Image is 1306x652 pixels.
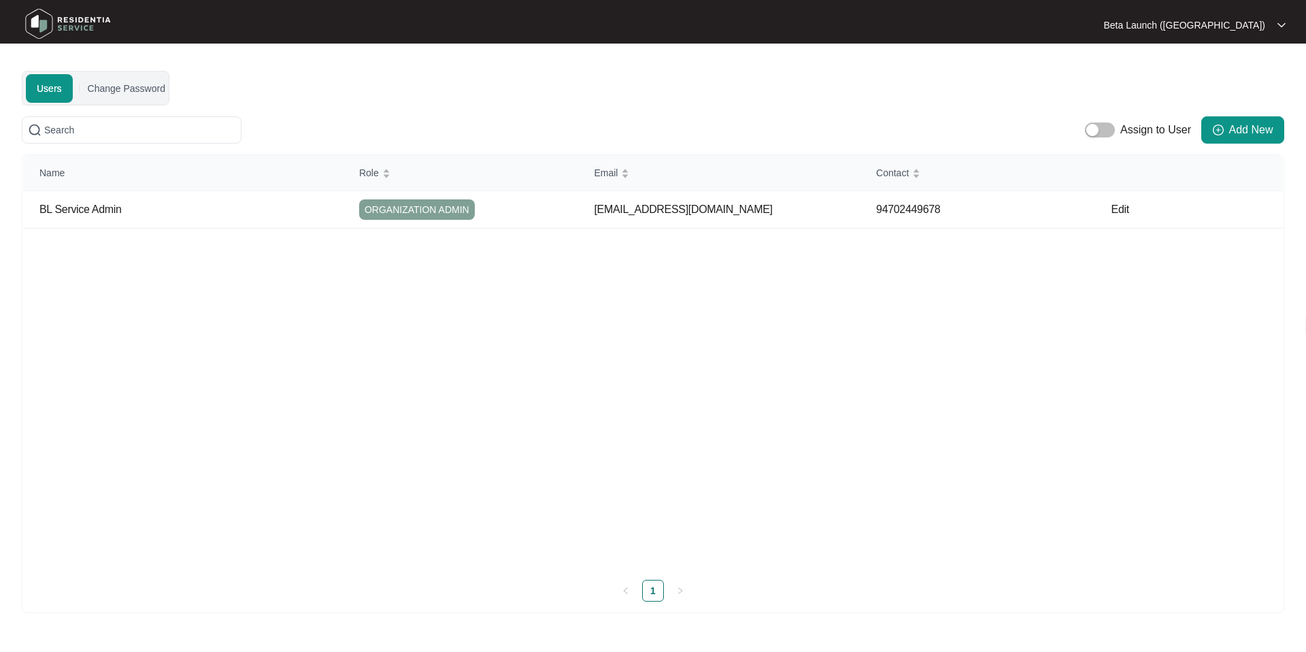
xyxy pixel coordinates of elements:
input: Search [44,123,235,137]
img: dropdown arrow [1277,22,1286,29]
button: right [669,580,691,602]
li: 1 [642,580,664,602]
span: ORGANIZATION ADMIN [359,199,475,220]
div: Users [26,74,73,103]
p: Edit [1111,203,1189,216]
img: residentia service logo [20,3,116,44]
div: Users [22,116,1284,144]
span: Role [359,165,379,180]
span: right [676,587,684,595]
span: left [622,587,630,595]
th: Email [577,155,860,191]
span: Email [594,165,618,180]
span: Add New [1229,122,1273,138]
p: BL Service Admin [39,203,343,216]
p: Beta Launch ([GEOGRAPHIC_DATA]) [1103,18,1265,32]
button: Add New [1201,116,1284,144]
span: Contact [876,165,909,180]
th: Role [343,155,578,191]
img: search-icon [28,123,41,137]
button: left [615,580,637,602]
p: 94702449678 [876,203,1095,216]
th: Name [23,155,343,191]
span: plus-circle [1213,125,1224,135]
a: 1 [643,581,663,601]
div: Change Password [88,81,165,96]
li: Previous Page [615,580,637,602]
th: Contact [860,155,1095,191]
p: Assign to User [1120,122,1191,138]
li: Next Page [669,580,691,602]
p: [EMAIL_ADDRESS][DOMAIN_NAME] [594,203,860,216]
